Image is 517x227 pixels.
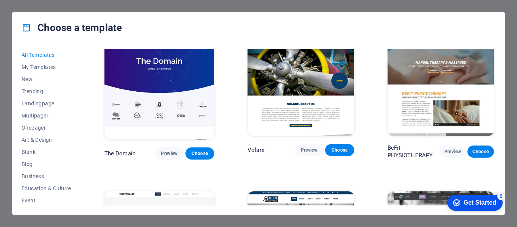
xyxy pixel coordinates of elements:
span: Education & Culture [22,185,71,191]
span: Preview [445,149,460,155]
button: Event [22,194,71,207]
span: Multipager [22,113,71,119]
button: Multipager [22,110,71,122]
button: Choose [185,147,214,160]
div: Get Started 5 items remaining, 0% complete [6,4,61,20]
span: Event [22,197,71,204]
span: Onepager [22,125,71,131]
span: Business [22,173,71,179]
span: Blank [22,149,71,155]
button: Preview [155,147,184,160]
img: Volare [248,38,354,136]
div: Get Started [22,8,55,15]
span: Choose [331,147,348,153]
span: My Templates [22,64,71,70]
p: Volare [248,146,265,154]
span: Landingpage [22,100,71,106]
div: 5 [56,2,64,9]
button: Choose [325,144,354,156]
p: The Domain [104,150,135,157]
span: Choose [192,150,208,157]
button: Blog [22,158,71,170]
button: New [22,73,71,85]
span: All Templates [22,52,71,58]
p: BeFit PHYSIOTHERAPY [388,144,440,159]
button: Trending [22,85,71,97]
span: Preview [161,150,178,157]
img: BeFit PHYSIOTHERAPY [388,38,494,136]
button: Art & Design [22,134,71,146]
button: My Templates [22,61,71,73]
button: Choose [467,146,494,158]
button: All Templates [22,49,71,61]
button: Blank [22,146,71,158]
span: New [22,76,71,82]
button: Preview [295,144,324,156]
img: The Domain [104,38,214,139]
button: Business [22,170,71,182]
span: Trending [22,88,71,94]
span: Preview [301,147,318,153]
span: Blog [22,161,71,167]
button: Preview [439,146,466,158]
h4: Choose a template [22,22,122,34]
button: Education & Culture [22,182,71,194]
span: Art & Design [22,137,71,143]
button: Onepager [22,122,71,134]
button: Landingpage [22,97,71,110]
span: Choose [473,149,488,155]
